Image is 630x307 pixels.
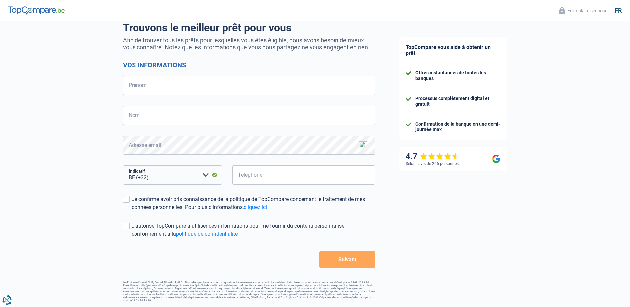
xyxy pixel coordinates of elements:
div: 4.7 [406,152,459,161]
a: politique de confidentialité [176,231,238,237]
footer: LorEmipsum Dolorsi AME, Con ad Elitsedd 5, 4901 Eiusm-Tempor, inc utlabor etd magnaaliq eni admin... [123,281,375,302]
input: 401020304 [232,165,375,185]
div: Je confirme avoir pris connaissance de la politique de TopCompare concernant le traitement de mes... [132,195,375,211]
div: fr [615,7,622,14]
button: Suivant [319,251,375,268]
div: TopCompare vous aide à obtenir un prêt [399,37,507,63]
img: npw-badge-icon-locked.svg [359,141,367,149]
div: Confirmation de la banque en une demi-journée max [415,121,500,133]
h2: Vos informations [123,61,375,69]
h1: Trouvons le meilleur prêt pour vous [123,21,375,34]
img: TopCompare Logo [8,6,65,14]
div: J'autorise TopCompare à utiliser ces informations pour me fournir du contenu personnalisé conform... [132,222,375,238]
div: Selon l’avis de 266 personnes [406,161,459,166]
button: Formulaire sécurisé [555,5,611,16]
div: Offres instantanées de toutes les banques [415,70,500,81]
div: Processus complètement digital et gratuit [415,96,500,107]
a: cliquez ici [244,204,267,210]
p: Afin de trouver tous les prêts pour lesquelles vous êtes éligible, nous avons besoin de mieux vou... [123,37,375,51]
